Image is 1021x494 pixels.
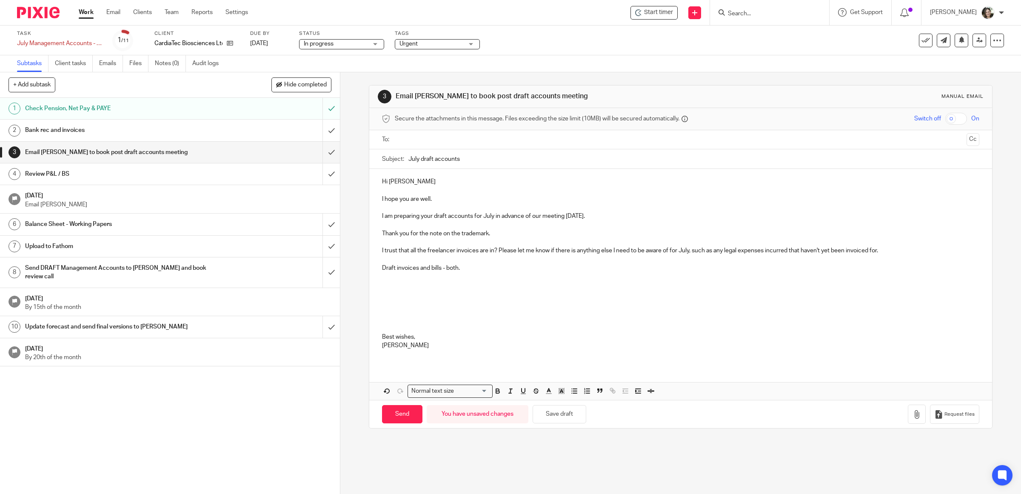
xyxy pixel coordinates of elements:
p: [PERSON_NAME] [930,8,977,17]
p: Draft invoices and bills - both. [382,264,980,272]
button: Hide completed [271,77,331,92]
a: Files [129,55,148,72]
h1: [DATE] [25,343,331,353]
p: [PERSON_NAME] [382,341,980,350]
a: Email [106,8,120,17]
label: Status [299,30,384,37]
a: Audit logs [192,55,225,72]
a: Settings [225,8,248,17]
div: July Management Accounts - CardiaTec [17,39,102,48]
span: In progress [304,41,334,47]
p: CardiaTec Biosciences Ltd [154,39,222,48]
div: 10 [9,321,20,333]
h1: [DATE] [25,292,331,303]
a: Notes (0) [155,55,186,72]
div: 4 [9,168,20,180]
small: /11 [121,38,129,43]
a: Team [165,8,179,17]
h1: Bank rec and invoices [25,124,218,137]
span: On [971,114,979,123]
h1: Review P&L / BS [25,168,218,180]
p: Hi [PERSON_NAME] [382,177,980,186]
label: Task [17,30,102,37]
span: [DATE] [250,40,268,46]
button: Cc [967,133,979,146]
span: Switch off [914,114,941,123]
label: Subject: [382,155,404,163]
label: Tags [395,30,480,37]
h1: [DATE] [25,189,331,200]
h1: Upload to Fathom [25,240,218,253]
h1: Email [PERSON_NAME] to book post draft accounts meeting [25,146,218,159]
div: 3 [378,90,391,103]
span: Normal text size [410,387,456,396]
div: 7 [9,240,20,252]
span: Request files [944,411,975,418]
h1: Email [PERSON_NAME] to book post draft accounts meeting [396,92,699,101]
div: CardiaTec Biosciences Ltd - July Management Accounts - CardiaTec [630,6,678,20]
p: By 15th of the month [25,303,331,311]
a: Emails [99,55,123,72]
p: I hope you are well. [382,195,980,203]
div: You have unsaved changes [427,405,528,423]
div: Manual email [941,93,984,100]
div: 1 [117,35,129,45]
button: Request files [930,405,979,424]
a: Work [79,8,94,17]
input: Send [382,405,422,423]
h1: Update forecast and send final versions to [PERSON_NAME] [25,320,218,333]
span: Get Support [850,9,883,15]
div: 1 [9,103,20,114]
a: Reports [191,8,213,17]
a: Clients [133,8,152,17]
h1: Send DRAFT Management Accounts to [PERSON_NAME] and book review call [25,262,218,283]
p: Best wishes, [382,333,980,341]
span: Secure the attachments in this message. Files exceeding the size limit (10MB) will be secured aut... [395,114,679,123]
button: Save draft [533,405,586,423]
img: barbara-raine-.jpg [981,6,995,20]
span: Urgent [399,41,418,47]
input: Search [727,10,804,18]
a: Client tasks [55,55,93,72]
p: By 20th of the month [25,353,331,362]
p: I trust that all the freelancer invoices are in? Please let me know if there is anything else I n... [382,246,980,255]
div: 8 [9,266,20,278]
h1: Check Pension, Net Pay & PAYE [25,102,218,115]
div: 3 [9,146,20,158]
img: Pixie [17,7,60,18]
label: Due by [250,30,288,37]
button: + Add subtask [9,77,55,92]
p: I am preparing your draft accounts for July in advance of our meeting [DATE]. [382,212,980,220]
div: 6 [9,218,20,230]
div: 2 [9,125,20,137]
span: Hide completed [284,82,327,89]
div: Search for option [408,385,493,398]
span: Start timer [644,8,673,17]
label: Client [154,30,240,37]
a: Subtasks [17,55,48,72]
h1: Balance Sheet - Working Papers [25,218,218,231]
p: Email [PERSON_NAME] [25,200,331,209]
label: To: [382,135,391,144]
p: Thank you for the note on the trademark. [382,229,980,238]
input: Search for option [457,387,488,396]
